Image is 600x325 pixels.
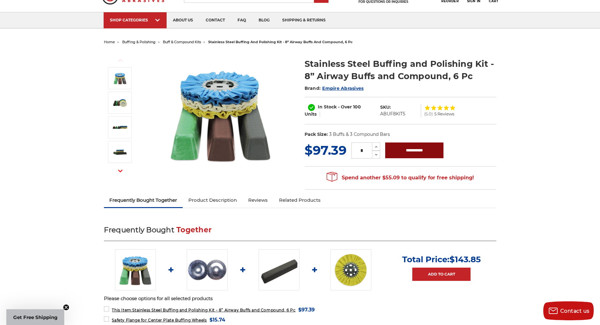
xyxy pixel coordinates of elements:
[199,12,231,28] a: contact
[176,225,212,234] span: Together
[122,40,156,44] a: buffing & polishing
[305,131,328,138] dt: Pack Size:
[560,308,590,314] span: Contact us
[113,164,128,178] button: Next
[13,314,58,320] span: Get Free Shipping
[112,144,128,160] img: Stainless Steel Buffing and Polishing Kit - 8” Airway Buffs and Compound, 6 Pc
[252,12,276,28] a: blog
[183,193,243,207] a: Product Description
[353,104,361,110] span: 100
[209,316,225,324] span: $15.74
[113,54,128,67] button: Previous
[329,131,390,138] dd: 3 Buffs & 3 Compound Bars
[305,111,317,117] span: Units
[402,254,481,264] p: Total Price:
[110,18,160,22] div: SHOP CATEGORIES
[305,85,321,91] span: Brand:
[112,308,132,312] strong: This Item:
[273,193,326,207] a: Related Products
[276,12,332,28] a: shipping & returns
[231,12,252,28] a: faq
[104,295,496,302] p: Please choose options for all selected products
[112,95,128,111] img: stainless steel 8 inch airway buffing wheel and compound kit
[380,104,391,111] dt: SKU:
[434,112,454,116] span: 5 Reviews
[104,225,174,234] span: Frequently Bought
[163,40,201,44] a: buff & compound kits
[543,301,594,320] button: Contact us
[243,193,273,207] a: Reviews
[167,12,199,28] a: about us
[104,40,115,44] a: home
[112,308,295,312] span: Stainless Steel Buffing and Polishing Kit - 8” Airway Buffs and Compound, 6 Pc
[104,193,183,207] a: Frequently Bought Together
[322,85,363,91] a: Empire Abrasives
[115,249,156,290] img: 8 inch airway buffing wheel and compound kit for stainless steel
[112,119,128,135] img: Stainless Steel Buffing and Polishing Kit - 8” Airway Buffs and Compound, 6 Pc
[158,51,284,177] img: 8 inch airway buffing wheel and compound kit for stainless steel
[424,112,433,116] span: (5.0)
[112,318,207,322] span: Safety Flange for Center Plate Buffing Wheels
[449,254,481,264] span: $143.85
[208,40,353,44] span: stainless steel buffing and polishing kit - 8” airway buffs and compound, 6 pc
[338,104,352,110] span: - Over
[6,309,64,325] div: Get Free ShippingClose teaser
[305,58,496,82] h1: Stainless Steel Buffing and Polishing Kit - 8” Airway Buffs and Compound, 6 Pc
[112,70,128,86] img: 8 inch airway buffing wheel and compound kit for stainless steel
[327,175,474,181] span: Spend another $55.09 to qualify for free shipping!
[412,268,471,281] a: Add to Cart
[305,142,346,158] span: $97.39
[380,111,405,117] dd: ABUF8KIT5
[318,104,337,110] span: In Stock
[298,305,315,314] span: $97.39
[63,304,69,310] button: Close teaser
